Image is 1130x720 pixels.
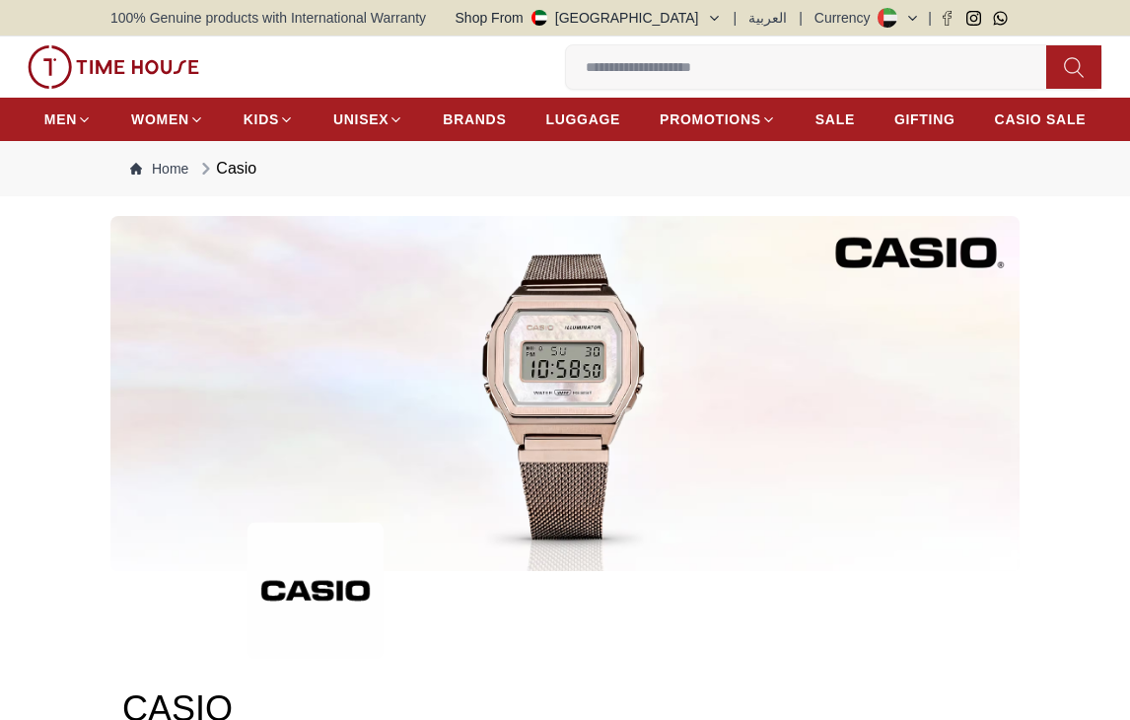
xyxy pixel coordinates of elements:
[333,102,403,137] a: UNISEX
[28,45,199,89] img: ...
[244,109,279,129] span: KIDS
[814,8,879,28] div: Currency
[531,10,547,26] img: United Arab Emirates
[545,109,620,129] span: LUGGAGE
[815,102,855,137] a: SALE
[456,8,722,28] button: Shop From[GEOGRAPHIC_DATA]
[799,8,803,28] span: |
[247,523,384,660] img: ...
[660,109,761,129] span: PROMOTIONS
[110,141,1020,196] nav: Breadcrumb
[894,109,955,129] span: GIFTING
[966,11,981,26] a: Instagram
[995,109,1087,129] span: CASIO SALE
[196,157,256,180] div: Casio
[940,11,954,26] a: Facebook
[545,102,620,137] a: LUGGAGE
[734,8,738,28] span: |
[748,8,787,28] button: العربية
[110,8,426,28] span: 100% Genuine products with International Warranty
[894,102,955,137] a: GIFTING
[131,109,189,129] span: WOMEN
[995,102,1087,137] a: CASIO SALE
[443,109,506,129] span: BRANDS
[993,11,1008,26] a: Whatsapp
[44,102,92,137] a: MEN
[333,109,388,129] span: UNISEX
[131,102,204,137] a: WOMEN
[928,8,932,28] span: |
[44,109,77,129] span: MEN
[815,109,855,129] span: SALE
[130,159,188,179] a: Home
[660,102,776,137] a: PROMOTIONS
[110,216,1020,571] img: ...
[244,102,294,137] a: KIDS
[443,102,506,137] a: BRANDS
